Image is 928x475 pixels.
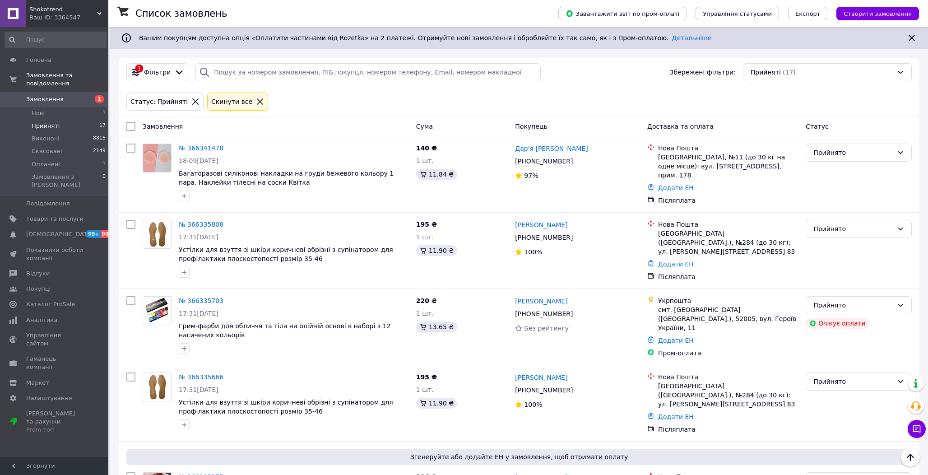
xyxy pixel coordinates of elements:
a: Детальніше [672,34,712,42]
a: Багаторазові силіконові накладки на груди бежевого кольору 1 пара. Наклейки тілесні на соски Квітка [179,170,394,186]
span: Головна [26,56,51,64]
input: Пошук за номером замовлення, ПІБ покупця, номером телефону, Email, номером накладної [195,63,540,81]
div: Очікує оплати [806,318,869,329]
img: Фото товару [143,220,171,248]
span: Показники роботи компанії [26,246,84,262]
a: Устілки для взуття зі шкіри коричневі обрізні з супінатором для профілактики плоскостопості розмі... [179,399,393,415]
a: № 366341478 [179,144,223,152]
img: Фото товару [143,144,171,172]
span: 1 [95,95,104,103]
a: [PERSON_NAME] [515,220,567,229]
span: Аналітика [26,316,57,324]
span: Управління сайтом [26,331,84,348]
button: Чат з покупцем [908,420,926,438]
a: Дар'я [PERSON_NAME] [515,144,588,153]
div: [PHONE_NUMBER] [513,307,575,320]
a: Додати ЕН [658,184,694,191]
div: Післяплата [658,272,798,281]
span: Налаштування [26,394,72,402]
span: Прийняті [32,122,60,130]
div: Пром-оплата [658,349,798,358]
span: Замовлення з [PERSON_NAME] [32,173,102,189]
span: 1 шт. [416,157,434,164]
span: Згенеруйте або додайте ЕН у замовлення, щоб отримати оплату [130,452,908,461]
div: Післяплата [658,425,798,434]
div: Прийнято [813,148,893,158]
a: Додати ЕН [658,413,694,420]
div: Нова Пошта [658,144,798,153]
div: 11.90 ₴ [416,245,457,256]
span: Відгуки [26,270,50,278]
a: № 366335808 [179,221,223,228]
div: [GEOGRAPHIC_DATA], №11 (до 30 кг на одне місце): вул. [STREET_ADDRESS], прим. 178 [658,153,798,180]
span: Без рейтингу [524,325,569,332]
span: 140 ₴ [416,144,437,152]
div: Нова Пошта [658,373,798,382]
a: Створити замовлення [827,9,919,17]
span: Замовлення [26,95,64,103]
span: 99+ [86,230,101,238]
span: Фільтри [144,68,171,77]
a: Фото товару [143,296,172,325]
button: Створити замовлення [836,7,919,20]
h1: Список замовлень [135,8,227,19]
span: Маркет [26,379,49,387]
span: Покупець [515,123,547,130]
div: [PHONE_NUMBER] [513,231,575,244]
div: [PHONE_NUMBER] [513,384,575,396]
span: Управління статусами [703,10,772,17]
a: Додати ЕН [658,261,694,268]
a: [PERSON_NAME] [515,373,567,382]
span: 220 ₴ [416,297,437,304]
span: 2149 [93,147,106,155]
span: 1 [102,109,106,117]
div: Укрпошта [658,296,798,305]
div: 11.90 ₴ [416,398,457,409]
span: Каталог ProSale [26,300,75,308]
span: 1 шт. [416,233,434,241]
div: Статус: Прийняті [129,97,190,107]
span: 100% [524,248,542,256]
span: 8815 [93,135,106,143]
span: Повідомлення [26,200,70,208]
span: Вашим покупцям доступна опція «Оплатити частинами від Rozetka» на 2 платежі. Отримуйте нові замов... [139,34,711,42]
span: [PERSON_NAME] та рахунки [26,410,84,434]
div: [GEOGRAPHIC_DATA] ([GEOGRAPHIC_DATA].), №284 (до 30 кг): ул. [PERSON_NAME][STREET_ADDRESS] 83 [658,229,798,256]
img: Фото товару [143,373,171,401]
input: Пошук [5,32,107,48]
button: Завантажити звіт по пром-оплаті [558,7,687,20]
span: (17) [783,69,796,76]
div: [PHONE_NUMBER] [513,155,575,168]
span: 17:31[DATE] [179,310,218,317]
span: Завантажити звіт по пром-оплаті [566,9,679,18]
div: смт. [GEOGRAPHIC_DATA] ([GEOGRAPHIC_DATA].), 52005, вул. Героїв України, 11 [658,305,798,332]
span: Грим-фарби для обличчя та тіла на олійній основі в наборі з 12 насичених кольорів [179,322,391,339]
a: № 366335666 [179,373,223,381]
div: 13.65 ₴ [416,321,457,332]
span: Shokotrend [29,5,97,14]
span: Статус [806,123,829,130]
div: Прийнято [813,224,893,234]
button: Управління статусами [696,7,779,20]
span: 195 ₴ [416,221,437,228]
span: Гаманець компанії [26,355,84,371]
span: 1 [102,160,106,168]
span: 0 [102,173,106,189]
span: [DEMOGRAPHIC_DATA] [26,230,93,238]
span: 17:31[DATE] [179,233,218,241]
div: [GEOGRAPHIC_DATA] ([GEOGRAPHIC_DATA].), №284 (до 30 кг): ул. [PERSON_NAME][STREET_ADDRESS] 83 [658,382,798,409]
span: Cума [416,123,433,130]
span: 195 ₴ [416,373,437,381]
div: Післяплата [658,196,798,205]
span: 17 [99,122,106,130]
span: Доставка та оплата [647,123,714,130]
a: Фото товару [143,220,172,249]
span: 1 шт. [416,310,434,317]
a: Устілки для взуття зі шкіри коричневі обрізні з супінатором для профілактики плоскостопості розмі... [179,246,393,262]
img: Фото товару [146,297,168,325]
div: Prom топ [26,426,84,434]
div: Cкинути все [209,97,254,107]
span: 97% [524,172,538,179]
